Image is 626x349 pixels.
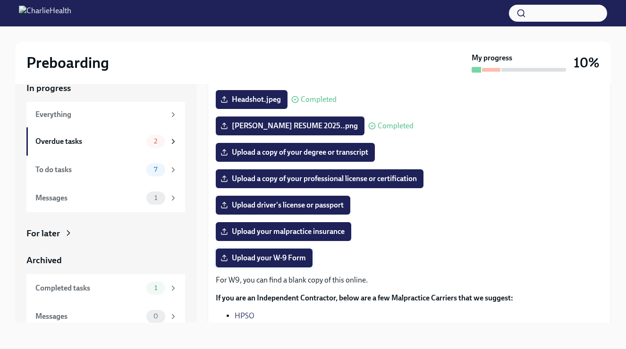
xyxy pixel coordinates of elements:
[148,138,163,145] span: 2
[26,53,109,72] h2: Preboarding
[216,196,350,215] label: Upload driver's license or passport
[26,156,185,184] a: To do tasks7
[378,122,414,130] span: Completed
[216,275,603,285] p: For W9, you can find a blank copy of this online.
[149,284,163,291] span: 1
[35,193,143,203] div: Messages
[222,174,417,183] span: Upload a copy of your professional license or certification
[19,6,71,21] img: CharlieHealth
[216,222,351,241] label: Upload your malpractice insurance
[216,169,423,188] label: Upload a copy of your professional license or certification
[26,227,185,240] a: For later
[216,90,288,109] label: Headshot.jpeg
[222,148,368,157] span: Upload a copy of your degree or transcript
[574,54,600,71] h3: 10%
[216,116,364,135] label: [PERSON_NAME] RESUME 2025..png
[222,227,345,236] span: Upload your malpractice insurance
[26,127,185,156] a: Overdue tasks2
[235,311,254,320] a: HPSO
[35,109,165,120] div: Everything
[26,227,60,240] div: For later
[148,313,164,320] span: 0
[35,311,143,322] div: Messages
[26,102,185,127] a: Everything
[222,253,306,263] span: Upload your W-9 Form
[216,143,375,162] label: Upload a copy of your degree or transcript
[35,165,143,175] div: To do tasks
[35,136,143,147] div: Overdue tasks
[235,322,322,331] a: Philadelphia Insurance. CO
[222,121,358,131] span: [PERSON_NAME] RESUME 2025..png
[26,274,185,302] a: Completed tasks1
[472,53,512,63] strong: My progress
[149,194,163,201] span: 1
[26,82,185,94] a: In progress
[26,302,185,331] a: Messages0
[35,283,143,293] div: Completed tasks
[301,96,337,103] span: Completed
[148,166,163,173] span: 7
[216,249,313,267] label: Upload your W-9 Form
[216,293,513,302] strong: If you are an Independent Contractor, below are a few Malpractice Carriers that we suggest:
[222,95,281,104] span: Headshot.jpeg
[222,200,344,210] span: Upload driver's license or passport
[26,184,185,212] a: Messages1
[26,254,185,266] a: Archived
